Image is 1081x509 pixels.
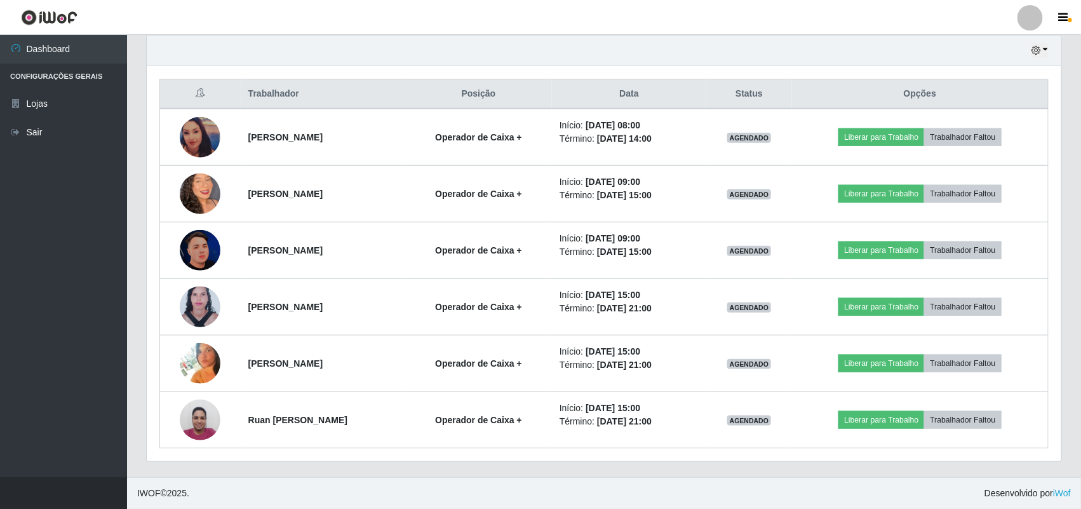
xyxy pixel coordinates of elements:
[552,79,706,109] th: Data
[727,246,772,256] span: AGENDADO
[838,298,924,316] button: Liberar para Trabalho
[586,233,640,243] time: [DATE] 09:00
[727,189,772,200] span: AGENDADO
[560,175,699,189] li: Início:
[180,117,220,158] img: 1738963507457.jpeg
[405,79,552,109] th: Posição
[560,189,699,202] li: Término:
[586,120,640,130] time: [DATE] 08:00
[838,411,924,429] button: Liberar para Trabalho
[597,190,652,200] time: [DATE] 15:00
[435,132,522,142] strong: Operador de Caixa +
[560,132,699,146] li: Término:
[560,302,699,315] li: Término:
[560,245,699,259] li: Término:
[586,290,640,300] time: [DATE] 15:00
[727,302,772,313] span: AGENDADO
[248,415,347,425] strong: Ruan [PERSON_NAME]
[560,288,699,302] li: Início:
[838,185,924,203] button: Liberar para Trabalho
[180,158,220,230] img: 1702821101734.jpeg
[924,128,1001,146] button: Trabalhador Faltou
[248,358,323,369] strong: [PERSON_NAME]
[924,298,1001,316] button: Trabalhador Faltou
[727,133,772,143] span: AGENDADO
[560,415,699,428] li: Término:
[706,79,792,109] th: Status
[248,132,323,142] strong: [PERSON_NAME]
[597,303,652,313] time: [DATE] 21:00
[21,10,77,25] img: CoreUI Logo
[248,302,323,312] strong: [PERSON_NAME]
[248,245,323,255] strong: [PERSON_NAME]
[248,189,323,199] strong: [PERSON_NAME]
[560,345,699,358] li: Início:
[586,403,640,413] time: [DATE] 15:00
[1053,488,1071,498] a: iWof
[435,415,522,425] strong: Operador de Caixa +
[560,402,699,415] li: Início:
[560,358,699,372] li: Término:
[838,241,924,259] button: Liberar para Trabalho
[838,355,924,372] button: Liberar para Trabalho
[180,230,220,271] img: 1706249097199.jpeg
[586,177,640,187] time: [DATE] 09:00
[241,79,405,109] th: Trabalhador
[924,355,1001,372] button: Trabalhador Faltou
[560,232,699,245] li: Início:
[560,119,699,132] li: Início:
[924,185,1001,203] button: Trabalhador Faltou
[180,343,220,384] img: 1735485578312.jpeg
[597,360,652,370] time: [DATE] 21:00
[180,393,220,447] img: 1744410048940.jpeg
[435,189,522,199] strong: Operador de Caixa +
[586,346,640,356] time: [DATE] 15:00
[984,487,1071,500] span: Desenvolvido por
[727,416,772,426] span: AGENDADO
[838,128,924,146] button: Liberar para Trabalho
[435,302,522,312] strong: Operador de Caixa +
[137,487,189,500] span: © 2025 .
[597,247,652,257] time: [DATE] 15:00
[727,359,772,369] span: AGENDADO
[435,358,522,369] strong: Operador de Caixa +
[924,241,1001,259] button: Trabalhador Faltou
[792,79,1049,109] th: Opções
[137,488,161,498] span: IWOF
[597,416,652,426] time: [DATE] 21:00
[435,245,522,255] strong: Operador de Caixa +
[597,133,652,144] time: [DATE] 14:00
[180,280,220,335] img: 1728382310331.jpeg
[924,411,1001,429] button: Trabalhador Faltou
